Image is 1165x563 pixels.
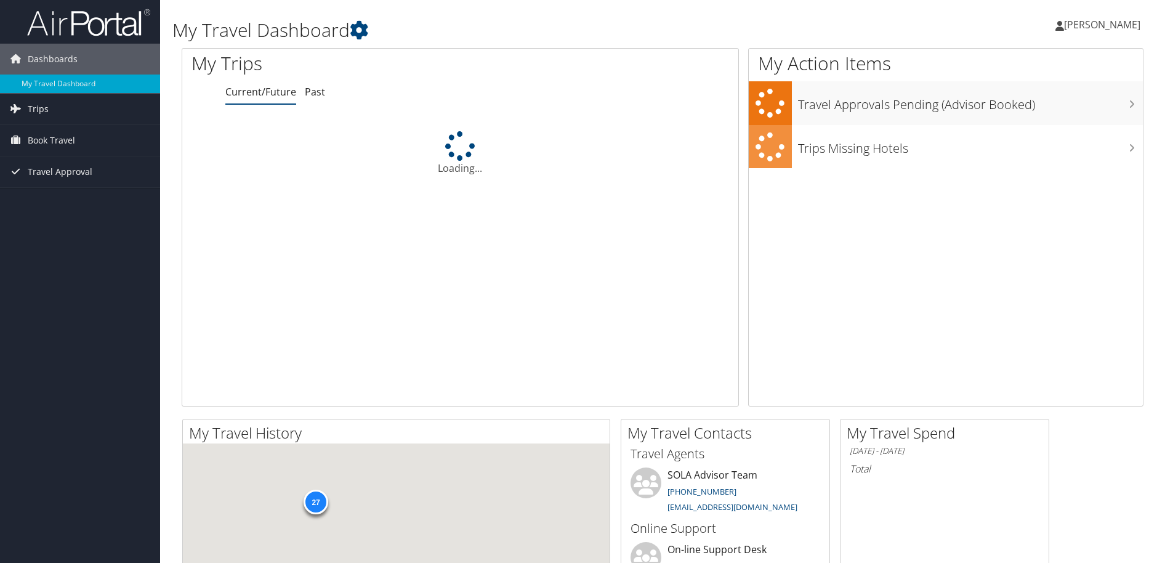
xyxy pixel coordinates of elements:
[667,486,736,497] a: [PHONE_NUMBER]
[850,462,1039,476] h6: Total
[850,445,1039,457] h6: [DATE] - [DATE]
[172,17,826,43] h1: My Travel Dashboard
[627,423,829,444] h2: My Travel Contacts
[1055,6,1153,43] a: [PERSON_NAME]
[27,8,150,37] img: airportal-logo.png
[798,134,1143,157] h3: Trips Missing Hotels
[749,51,1143,76] h1: My Action Items
[191,51,498,76] h1: My Trips
[305,85,325,99] a: Past
[28,44,78,75] span: Dashboards
[749,81,1143,125] a: Travel Approvals Pending (Advisor Booked)
[304,490,328,514] div: 27
[28,125,75,156] span: Book Travel
[182,131,738,176] div: Loading...
[798,90,1143,113] h3: Travel Approvals Pending (Advisor Booked)
[1064,18,1140,31] span: [PERSON_NAME]
[28,156,92,187] span: Travel Approval
[624,468,826,518] li: SOLA Advisor Team
[749,125,1143,169] a: Trips Missing Hotels
[667,501,797,512] a: [EMAIL_ADDRESS][DOMAIN_NAME]
[631,445,820,463] h3: Travel Agents
[28,94,49,124] span: Trips
[189,423,610,444] h2: My Travel History
[225,85,296,99] a: Current/Future
[631,520,820,537] h3: Online Support
[847,423,1049,444] h2: My Travel Spend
